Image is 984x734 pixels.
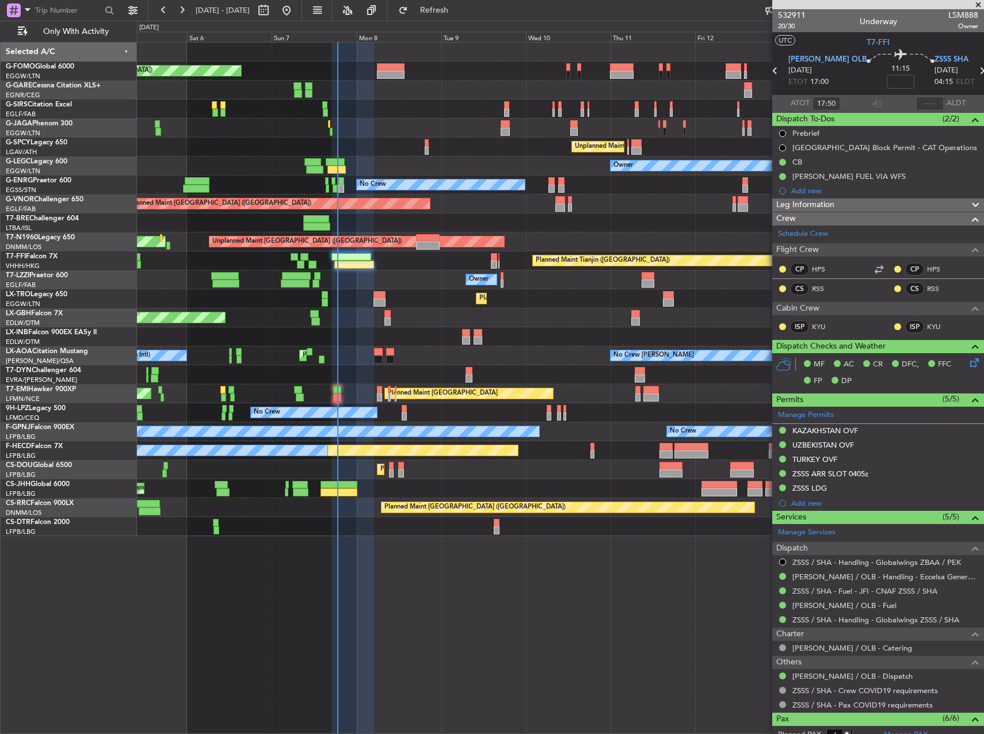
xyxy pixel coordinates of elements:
a: G-SIRSCitation Excel [6,101,72,108]
a: ZSSS / SHA - Handling - Globalwings ZBAA / PEK [792,557,961,567]
a: G-SPCYLegacy 650 [6,139,67,146]
span: Pax [776,713,789,726]
a: [PERSON_NAME] / OLB - Catering [792,643,912,653]
span: ELDT [956,77,974,88]
a: G-JAGAPhenom 300 [6,120,73,127]
span: MF [814,359,825,370]
span: T7-FFI [6,253,26,260]
span: T7-N1960 [6,234,38,241]
a: LFMD/CEQ [6,414,39,422]
span: T7-DYN [6,367,32,374]
div: ZSSS ARR SLOT 0405z [792,469,868,479]
div: No Crew [254,404,280,421]
span: G-LEGC [6,158,30,165]
span: DFC, [902,359,919,370]
span: Dispatch To-Dos [776,113,834,126]
a: [PERSON_NAME] / OLB - Handling - Eccelsa General Aviation [PERSON_NAME] / OLB [792,572,978,582]
span: 532911 [778,9,806,21]
div: No Crew [360,176,386,193]
a: LFPB/LBG [6,452,36,460]
div: Add new [791,498,978,508]
input: Trip Number [35,2,101,19]
div: Planned Maint [GEOGRAPHIC_DATA] [388,385,498,402]
div: Wed 10 [526,32,611,42]
div: Planned Maint [GEOGRAPHIC_DATA] ([GEOGRAPHIC_DATA]) [303,347,484,364]
button: Refresh [393,1,462,20]
span: 20/30 [778,21,806,31]
span: FP [814,376,822,387]
a: EGLF/FAB [6,205,36,213]
div: Fri 12 [695,32,780,42]
span: Dispatch [776,542,808,555]
span: (5/5) [943,511,959,523]
div: Owner [469,271,489,288]
span: 9H-LPZ [6,405,29,412]
a: ZSSS / SHA - Pax COVID19 requirements [792,700,933,710]
span: 04:15 [935,77,953,88]
span: Charter [776,628,804,641]
a: LFPB/LBG [6,471,36,479]
span: CS-RRC [6,500,30,507]
a: Manage Permits [778,410,834,421]
div: Unplanned Maint [GEOGRAPHIC_DATA] ([GEOGRAPHIC_DATA]) [212,233,402,250]
div: ISP [790,320,809,333]
div: KAZAKHSTAN OVF [792,426,858,435]
span: Dispatch Checks and Weather [776,340,886,353]
span: G-VNOR [6,196,34,203]
span: F-HECD [6,443,31,450]
span: (5/5) [943,393,959,405]
a: T7-EMIHawker 900XP [6,386,76,393]
a: HPS [812,264,838,274]
a: T7-DYNChallenger 604 [6,367,81,374]
span: Services [776,511,806,524]
span: LSM888 [948,9,978,21]
a: [PERSON_NAME] / OLB - Fuel [792,601,897,610]
div: No Crew [PERSON_NAME] [613,347,694,364]
div: CB [792,157,802,167]
a: [PERSON_NAME] / OLB - Dispatch [792,671,913,681]
span: DP [841,376,852,387]
div: TURKEY OVF [792,454,837,464]
span: CR [873,359,883,370]
a: DNMM/LOS [6,243,41,251]
a: 9H-LPZLegacy 500 [6,405,66,412]
input: --:-- [916,97,944,110]
span: (2/2) [943,113,959,125]
span: F-GPNJ [6,424,30,431]
span: Only With Activity [30,28,121,36]
a: CS-DOUGlobal 6500 [6,462,72,469]
a: LX-TROLegacy 650 [6,291,67,298]
a: EGLF/FAB [6,281,36,289]
span: G-SPCY [6,139,30,146]
div: Unplanned Maint [GEOGRAPHIC_DATA] ([PERSON_NAME] Intl) [575,138,761,155]
div: [GEOGRAPHIC_DATA] Block Permit - CAT Operations [792,143,977,152]
div: Planned Maint [GEOGRAPHIC_DATA] ([GEOGRAPHIC_DATA]) [384,499,566,516]
a: [PERSON_NAME]/QSA [6,357,74,365]
a: LFPB/LBG [6,433,36,441]
a: EDLW/DTM [6,319,40,327]
span: Refresh [410,6,459,14]
a: T7-LZZIPraetor 600 [6,272,68,279]
div: Thu 11 [611,32,695,42]
a: EGGW/LTN [6,300,40,308]
span: ALDT [947,98,966,109]
a: EGLF/FAB [6,110,36,118]
span: Cabin Crew [776,302,819,315]
div: Fri 5 [102,32,187,42]
span: [DATE] [788,65,812,77]
a: EGNR/CEG [6,91,40,100]
a: CS-RRCFalcon 900LX [6,500,74,507]
span: [PERSON_NAME] OLB [788,54,867,66]
span: T7-LZZI [6,272,29,279]
a: EGGW/LTN [6,167,40,175]
span: Owner [948,21,978,31]
span: Leg Information [776,198,834,212]
a: G-ENRGPraetor 600 [6,177,71,184]
a: G-LEGCLegacy 600 [6,158,67,165]
div: Planned Maint [GEOGRAPHIC_DATA] ([GEOGRAPHIC_DATA]) [380,461,562,478]
a: ZSSS / SHA - Handling - Globalwings ZSSS / SHA [792,615,959,625]
div: Sat 6 [187,32,272,42]
a: LTBA/ISL [6,224,32,232]
a: LFMN/NCE [6,395,40,403]
span: [DATE] [935,65,958,77]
